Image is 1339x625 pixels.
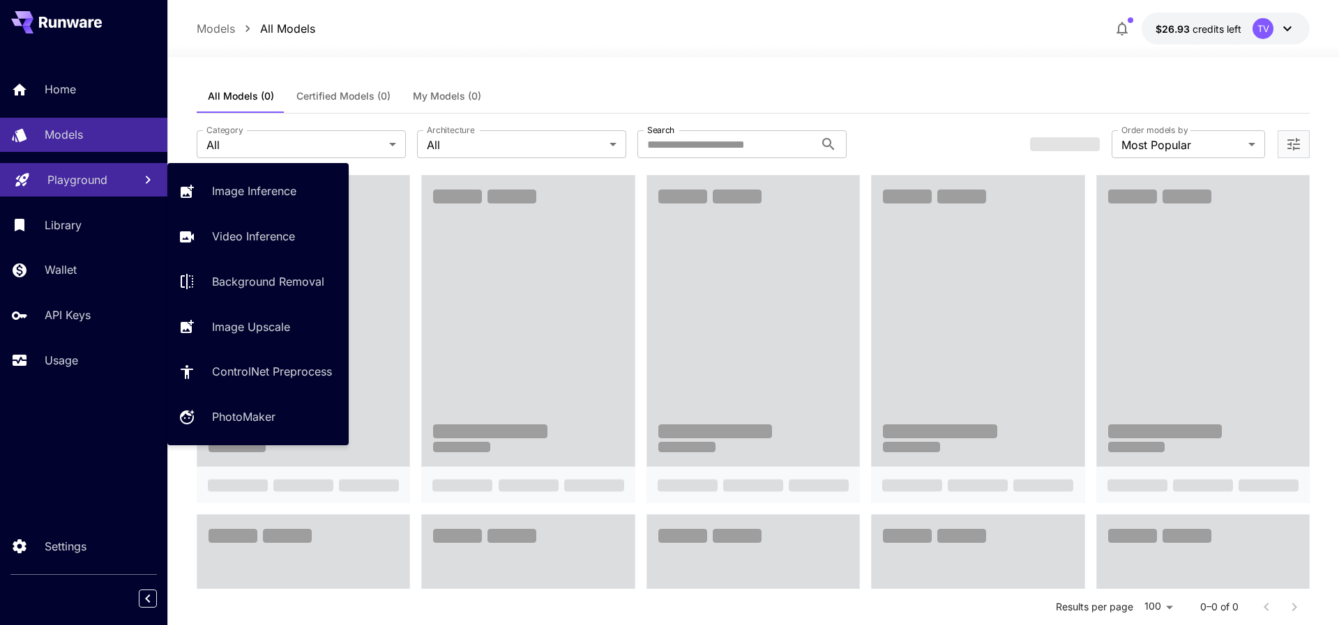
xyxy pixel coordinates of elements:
label: Category [206,124,243,136]
p: All Models [260,20,315,37]
p: PhotoMaker [212,408,275,425]
p: API Keys [45,307,91,323]
p: Library [45,217,82,233]
p: ControlNet Preprocess [212,363,332,380]
label: Order models by [1121,124,1188,136]
label: Search [647,124,674,136]
span: All [427,137,604,153]
div: TV [1253,18,1273,39]
a: Image Inference [167,174,349,208]
p: 0–0 of 0 [1200,600,1239,614]
span: All [206,137,384,153]
p: Models [45,126,83,143]
a: Video Inference [167,219,349,254]
a: ControlNet Preprocess [167,355,349,389]
p: Results per page [1056,600,1133,614]
p: Settings [45,538,86,555]
span: $26.93 [1156,23,1193,35]
button: Collapse sidebar [139,589,157,608]
label: Architecture [427,124,474,136]
p: Home [45,81,76,98]
span: credits left [1193,23,1241,35]
p: Models [197,20,235,37]
span: My Models (0) [413,90,481,102]
p: Video Inference [212,228,295,245]
div: Collapse sidebar [149,586,167,611]
p: Playground [47,171,107,188]
p: Image Inference [212,183,296,199]
span: All Models (0) [208,90,274,102]
a: Image Upscale [167,309,349,344]
a: Background Removal [167,265,349,299]
p: Wallet [45,261,77,278]
nav: breadcrumb [197,20,315,37]
button: Open more filters [1285,136,1302,153]
div: $26.93491 [1156,22,1241,36]
p: Image Upscale [212,318,290,335]
p: Usage [45,352,78,369]
button: $26.93491 [1142,13,1310,45]
div: 100 [1139,596,1178,617]
span: Most Popular [1121,137,1243,153]
p: Background Removal [212,273,324,290]
a: PhotoMaker [167,400,349,434]
span: Certified Models (0) [296,90,391,102]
